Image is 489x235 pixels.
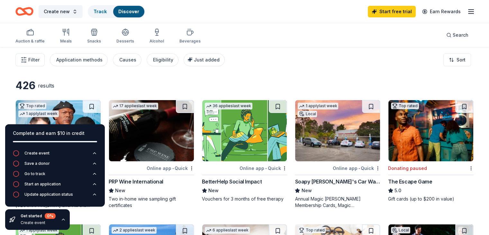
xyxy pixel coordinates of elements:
[240,164,287,172] div: Online app Quick
[13,160,97,171] button: Save a donor
[295,100,380,209] a: Image for Soapy Joe's Car Wash1 applylast weekLocalOnline app•QuickSoapy [PERSON_NAME]'s Car Wash...
[153,56,173,64] div: Eligibility
[194,57,220,62] span: Just added
[112,103,158,109] div: 17 applies last week
[15,53,45,66] button: Filter
[24,171,45,176] div: Go to track
[358,166,360,171] span: •
[87,26,101,47] button: Snacks
[388,196,474,202] div: Gift cards (up to $200 in value)
[388,100,473,161] img: Image for The Escape Game
[60,26,72,47] button: Meals
[15,26,45,47] button: Auction & raffle
[172,166,174,171] span: •
[333,164,380,172] div: Online app Quick
[109,100,194,161] img: Image for PRP Wine International
[15,39,45,44] div: Auction & raffle
[109,178,163,185] div: PRP Wine International
[391,103,419,109] div: Top rated
[45,213,56,219] div: 0 %
[13,150,97,160] button: Create event
[457,56,466,64] span: Sort
[24,161,50,166] div: Save a donor
[179,26,201,47] button: Beverages
[391,227,410,233] div: Local
[116,39,134,44] div: Desserts
[208,187,219,194] span: New
[295,100,380,161] img: Image for Soapy Joe's Car Wash
[87,39,101,44] div: Snacks
[21,213,56,219] div: Get started
[298,227,326,233] div: Top rated
[109,196,194,209] div: Two in-home wine sampling gift certificates
[298,111,317,117] div: Local
[118,9,139,14] a: Discover
[113,53,141,66] button: Causes
[24,151,50,156] div: Create event
[147,53,178,66] button: Eligibility
[205,103,252,109] div: 36 applies last week
[112,227,157,234] div: 2 applies last week
[38,82,54,89] div: results
[453,31,468,39] span: Search
[179,39,201,44] div: Beverages
[418,6,465,17] a: Earn Rewards
[44,8,70,15] span: Create new
[15,4,33,19] a: Home
[13,181,97,191] button: Start an application
[56,56,103,64] div: Application methods
[116,26,134,47] button: Desserts
[301,187,312,194] span: New
[149,26,164,47] button: Alcohol
[202,196,287,202] div: Vouchers for 3 months of free therapy
[50,53,108,66] button: Application methods
[21,220,56,225] div: Create event
[443,53,471,66] button: Sort
[388,164,427,172] div: Donating paused
[119,56,136,64] div: Causes
[18,103,46,109] div: Top rated
[368,6,416,17] a: Start free trial
[24,192,73,197] div: Update application status
[13,129,97,137] div: Complete and earn $10 in credit
[15,79,35,92] div: 426
[202,100,287,161] img: Image for BetterHelp Social Impact
[13,171,97,181] button: Go to track
[295,178,380,185] div: Soapy [PERSON_NAME]'s Car Wash
[184,53,225,66] button: Just added
[18,110,59,117] div: 1 apply last week
[295,196,380,209] div: Annual Magic [PERSON_NAME] Membership Cards, Magic [PERSON_NAME] Wash Cards
[147,164,194,172] div: Online app Quick
[24,182,61,187] div: Start an application
[94,9,107,14] a: Track
[298,103,338,109] div: 1 apply last week
[388,100,474,202] a: Image for The Escape GameTop ratedDonating pausedThe Escape Game5.0Gift cards (up to $200 in value)
[388,178,432,185] div: The Escape Game
[202,178,262,185] div: BetterHelp Social Impact
[109,100,194,209] a: Image for PRP Wine International17 applieslast weekOnline app•QuickPRP Wine InternationalNewTwo i...
[28,56,40,64] span: Filter
[205,227,250,234] div: 6 applies last week
[39,5,83,18] button: Create new
[202,100,287,202] a: Image for BetterHelp Social Impact36 applieslast weekOnline app•QuickBetterHelp Social ImpactNewV...
[149,39,164,44] div: Alcohol
[441,29,474,42] button: Search
[394,187,401,194] span: 5.0
[265,166,267,171] span: •
[13,191,97,202] button: Update application status
[60,39,72,44] div: Meals
[115,187,125,194] span: New
[15,100,101,209] a: Image for Hollywood Wax Museum (Hollywood)Top rated1 applylast weekOnline app[GEOGRAPHIC_DATA] ([...
[88,5,145,18] button: TrackDiscover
